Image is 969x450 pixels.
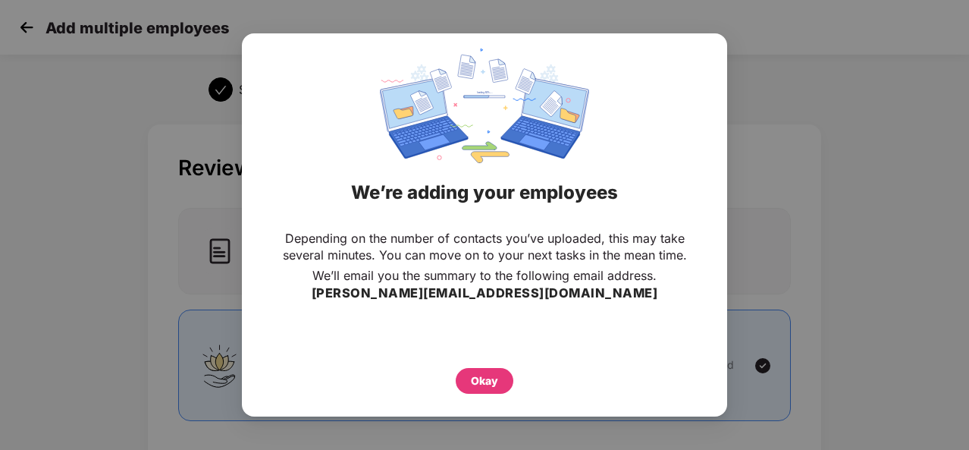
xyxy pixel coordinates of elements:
img: svg+xml;base64,PHN2ZyBpZD0iRGF0YV9zeW5jaW5nIiB4bWxucz0iaHR0cDovL3d3dy53My5vcmcvMjAwMC9zdmciIHdpZH... [380,49,589,163]
div: We’re adding your employees [261,163,708,222]
p: We’ll email you the summary to the following email address. [312,267,657,284]
h3: [PERSON_NAME][EMAIL_ADDRESS][DOMAIN_NAME] [312,284,658,304]
div: Okay [471,373,498,389]
p: Depending on the number of contacts you’ve uploaded, this may take several minutes. You can move ... [272,230,697,263]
